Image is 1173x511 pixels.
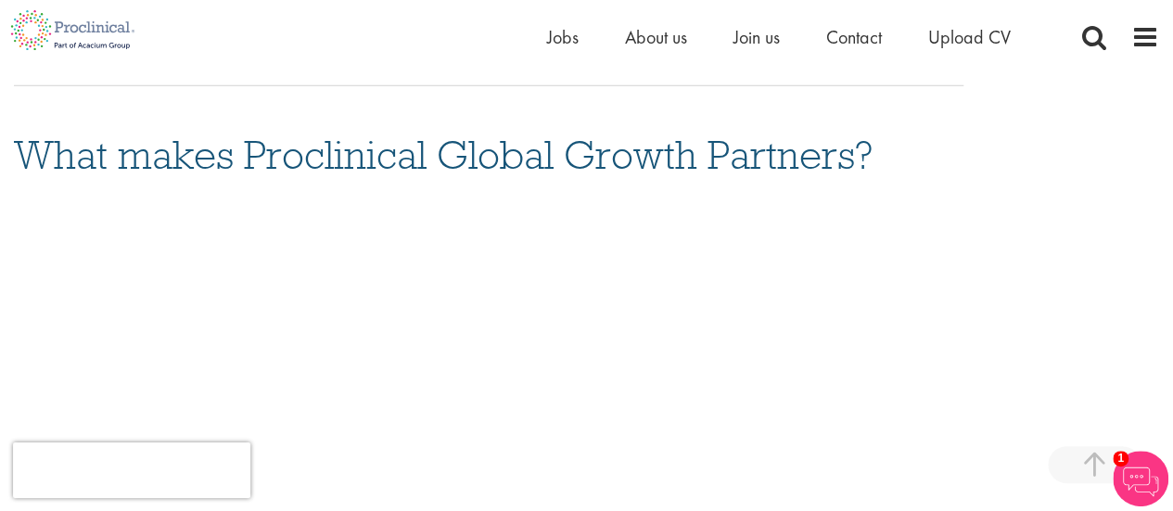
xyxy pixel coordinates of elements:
[1113,451,1168,506] img: Chatbot
[733,25,780,49] a: Join us
[826,25,882,49] a: Contact
[14,134,963,175] h1: What makes Proclinical Global Growth Partners?
[13,442,250,498] iframe: reCAPTCHA
[547,25,579,49] a: Jobs
[928,25,1011,49] a: Upload CV
[14,215,533,507] iframe: YouTube video player
[625,25,687,49] a: About us
[1113,451,1128,466] span: 1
